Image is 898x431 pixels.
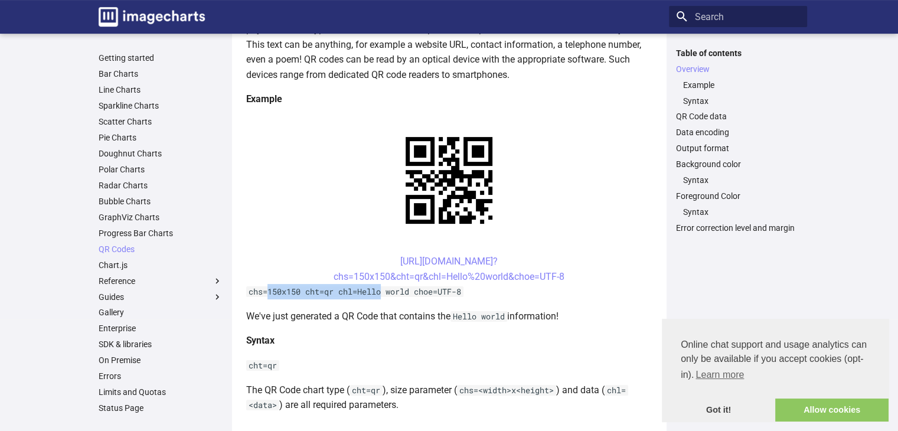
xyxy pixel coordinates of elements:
a: Pie Charts [99,132,223,143]
a: QR Codes [99,244,223,254]
a: GraphViz Charts [99,212,223,223]
code: cht=qr [350,385,383,396]
a: Radar Charts [99,180,223,191]
a: Overview [676,64,800,74]
a: Sparkline Charts [99,100,223,111]
a: Enterprise [99,323,223,334]
a: Syntax [683,175,800,185]
a: Syntax [683,96,800,106]
a: Gallery [99,307,223,318]
a: Limits and Quotas [99,387,223,397]
nav: Overview [676,80,800,106]
a: Syntax [683,207,800,217]
a: learn more about cookies [694,366,746,384]
p: The QR Code chart type ( ), size parameter ( ) and data ( ) are all required parameters. [246,383,652,413]
code: cht=qr [246,360,279,371]
a: Scatter Charts [99,116,223,127]
h4: Example [246,92,652,107]
a: allow cookies [775,399,889,422]
div: cookieconsent [662,319,889,422]
a: Progress Bar Charts [99,228,223,239]
a: SDK & libraries [99,339,223,350]
label: Reference [99,276,223,286]
a: Errors [99,371,223,381]
a: Foreground Color [676,191,800,201]
nav: Foreground Color [676,207,800,217]
p: QR codes are a popular type of two-dimensional barcode. They are also known as hardlinks or physi... [246,6,652,82]
a: Status Page [99,403,223,413]
a: Error correction level and margin [676,223,800,233]
span: Online chat support and usage analytics can only be available if you accept cookies (opt-in). [681,338,870,384]
label: Table of contents [669,48,807,58]
input: Search [669,6,807,27]
a: Data encoding [676,127,800,138]
p: We've just generated a QR Code that contains the information! [246,309,652,324]
a: dismiss cookie message [662,399,775,422]
a: On Premise [99,355,223,365]
a: Example [683,80,800,90]
nav: Background color [676,175,800,185]
a: Polar Charts [99,164,223,175]
a: Chart.js [99,260,223,270]
nav: Table of contents [669,48,807,234]
a: Doughnut Charts [99,148,223,159]
h4: Syntax [246,333,652,348]
code: chs=<width>x<height> [457,385,556,396]
a: QR Code data [676,111,800,122]
code: chs=150x150 cht=qr chl=Hello world choe=UTF-8 [246,286,463,297]
img: logo [99,7,205,27]
code: Hello world [450,311,507,322]
a: [URL][DOMAIN_NAME]?chs=150x150&cht=qr&chl=Hello%20world&choe=UTF-8 [334,256,564,282]
a: Image-Charts documentation [94,2,210,31]
a: Bubble Charts [99,196,223,207]
a: Getting started [99,53,223,63]
label: Guides [99,292,223,302]
a: Background color [676,159,800,169]
a: Output format [676,143,800,154]
a: Bar Charts [99,68,223,79]
a: Line Charts [99,84,223,95]
img: chart [385,116,513,244]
